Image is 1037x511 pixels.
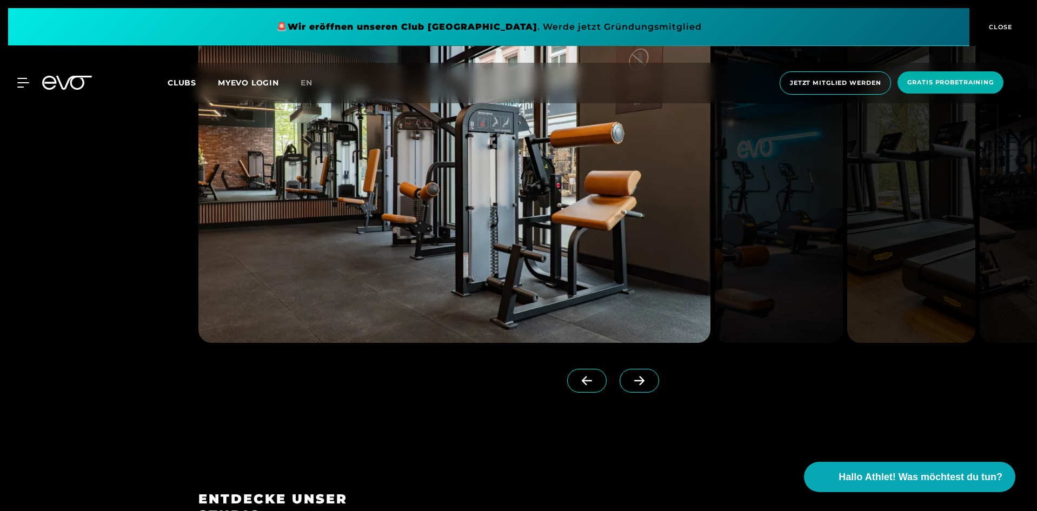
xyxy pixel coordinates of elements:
button: Hallo Athlet! Was möchtest du tun? [804,462,1015,492]
a: en [301,77,325,89]
span: Clubs [168,78,196,88]
span: Gratis Probetraining [907,78,994,87]
img: evofitness [847,10,975,343]
span: Hallo Athlet! Was möchtest du tun? [839,470,1002,485]
span: CLOSE [986,22,1013,32]
a: MYEVO LOGIN [218,78,279,88]
a: Clubs [168,77,218,88]
button: CLOSE [969,8,1029,46]
span: en [301,78,313,88]
span: Jetzt Mitglied werden [790,78,881,88]
img: evofitness [198,10,710,343]
a: Gratis Probetraining [894,71,1007,95]
a: Jetzt Mitglied werden [776,71,894,95]
img: evofitness [715,10,843,343]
